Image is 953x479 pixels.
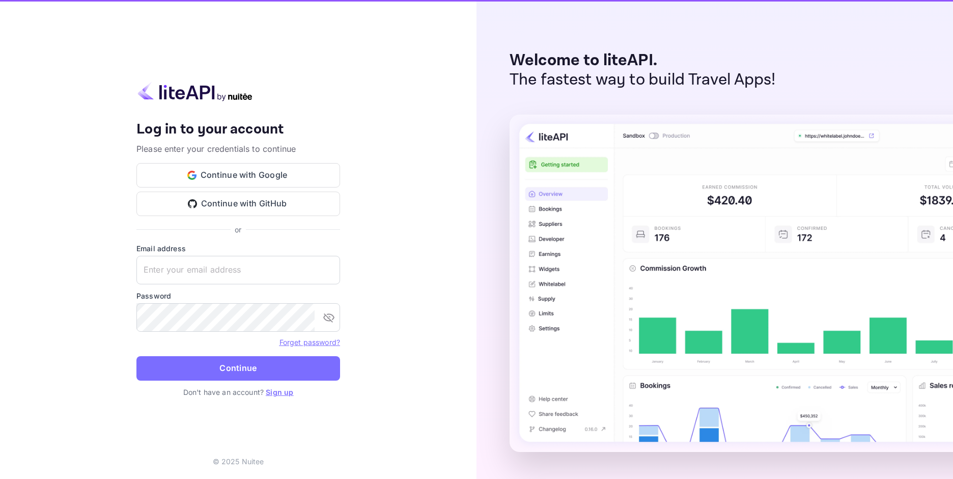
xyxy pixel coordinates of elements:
[279,338,340,347] a: Forget password?
[136,82,254,101] img: liteapi
[213,456,264,467] p: © 2025 Nuitee
[510,70,776,90] p: The fastest way to build Travel Apps!
[136,163,340,188] button: Continue with Google
[136,243,340,254] label: Email address
[136,256,340,284] input: Enter your email address
[136,121,340,139] h4: Log in to your account
[279,337,340,347] a: Forget password?
[319,307,339,328] button: toggle password visibility
[136,192,340,216] button: Continue with GitHub
[510,51,776,70] p: Welcome to liteAPI.
[266,388,293,396] a: Sign up
[136,290,340,301] label: Password
[136,356,340,381] button: Continue
[235,224,241,235] p: or
[136,387,340,397] p: Don't have an account?
[136,143,340,155] p: Please enter your credentials to continue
